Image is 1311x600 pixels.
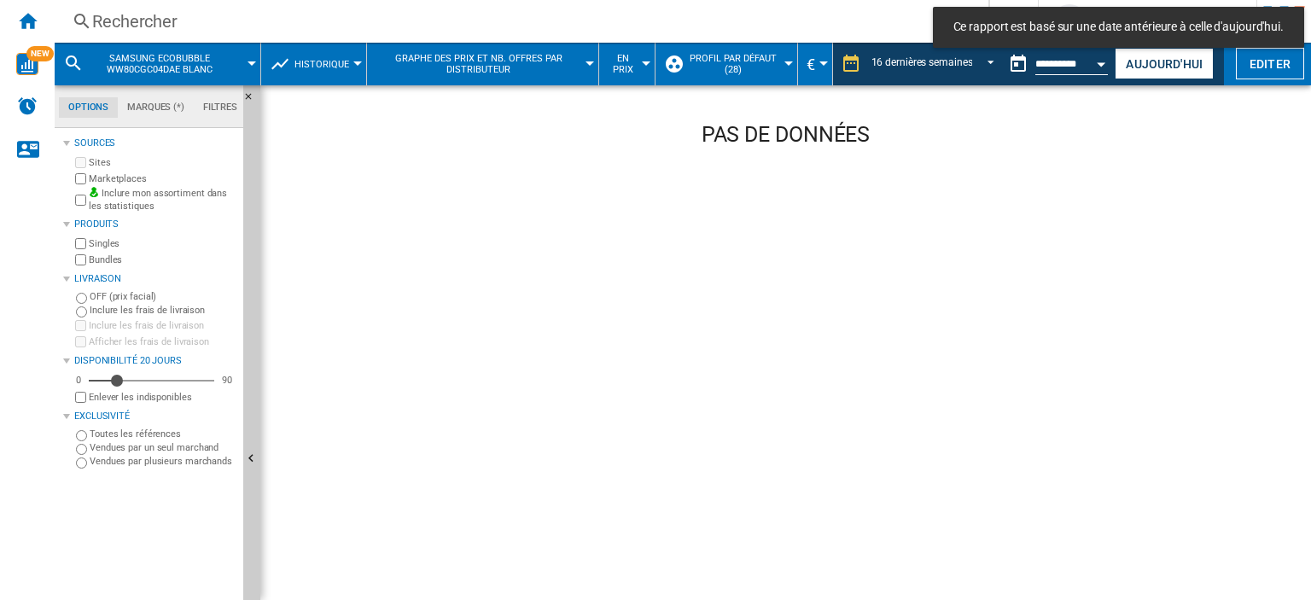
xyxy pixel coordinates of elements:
button: Open calendar [1087,46,1117,77]
input: Singles [75,238,86,249]
span: Ce rapport est basé sur une date antérieure à celle d'aujourd'hui. [948,19,1289,36]
span: En prix [608,53,638,75]
md-select: REPORTS.WIZARD.STEPS.REPORT.STEPS.REPORT_OPTIONS.PERIOD: 16 dernières semaines [870,50,1002,79]
input: Vendues par plusieurs marchands [76,457,87,469]
div: SAMSUNG ECOBUBBLE WW80CGC04DAE BLANC [63,43,252,85]
input: Afficher les frais de livraison [75,336,86,347]
input: Inclure les frais de livraison [76,306,87,317]
span: Historique [294,59,349,70]
div: 16 dernières semaines [871,56,973,68]
label: Vendues par plusieurs marchands [90,455,236,468]
div: Historique [270,43,358,85]
button: Masquer [243,85,264,116]
span: Graphe des prix et nb. offres par distributeur [376,53,581,75]
label: Sites [89,156,236,169]
label: Inclure mon assortiment dans les statistiques [89,187,236,213]
label: Enlever les indisponibles [89,391,236,404]
input: Inclure mon assortiment dans les statistiques [75,189,86,211]
div: Exclusivité [74,410,236,423]
button: € [807,43,824,85]
md-slider: Disponibilité [89,372,214,389]
button: Profil par défaut (28) [687,43,788,85]
label: Inclure les frais de livraison [90,304,236,317]
label: Toutes les références [90,428,236,440]
md-tab-item: Marques (*) [118,97,194,118]
button: Editer [1236,48,1304,79]
div: Disponibilité 20 Jours [74,354,236,368]
span: SAMSUNG ECOBUBBLE WW80CGC04DAE BLANC [90,53,228,75]
button: Graphe des prix et nb. offres par distributeur [376,43,590,85]
label: Singles [89,237,236,250]
input: OFF (prix facial) [76,293,87,304]
div: 0 [72,374,85,387]
span: Profil par défaut (28) [687,53,779,75]
input: Vendues par un seul marchand [76,444,87,455]
div: 90 [218,374,236,387]
div: Sources [74,137,236,150]
label: Afficher les frais de livraison [89,335,236,348]
input: Inclure les frais de livraison [75,320,86,331]
div: Pas de données [260,119,1311,149]
div: Profil par défaut (28) [664,43,788,85]
span: € [807,55,815,73]
label: OFF (prix facial) [90,290,236,303]
label: Bundles [89,253,236,266]
button: Historique [294,43,358,85]
span: NEW [26,46,54,61]
input: Marketplaces [75,173,86,184]
label: Marketplaces [89,172,236,185]
md-menu: Currency [798,43,833,85]
button: En prix [608,43,646,85]
label: Vendues par un seul marchand [90,441,236,454]
img: alerts-logo.svg [17,96,38,116]
input: Bundles [75,254,86,265]
button: Aujourd'hui [1115,48,1214,79]
input: Toutes les références [76,430,87,441]
button: md-calendar [1001,47,1035,81]
input: Afficher les frais de livraison [75,392,86,403]
img: mysite-bg-18x18.png [89,187,99,197]
div: Livraison [74,272,236,286]
button: SAMSUNG ECOBUBBLE WW80CGC04DAE BLANC [90,43,245,85]
md-tab-item: Options [59,97,118,118]
div: Rechercher [92,9,944,33]
div: Produits [74,218,236,231]
div: Ce rapport est basé sur une date antérieure à celle d'aujourd'hui. [1001,43,1111,85]
md-tab-item: Filtres [194,97,247,118]
label: Inclure les frais de livraison [89,319,236,332]
img: wise-card.svg [16,53,38,75]
input: Sites [75,157,86,168]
